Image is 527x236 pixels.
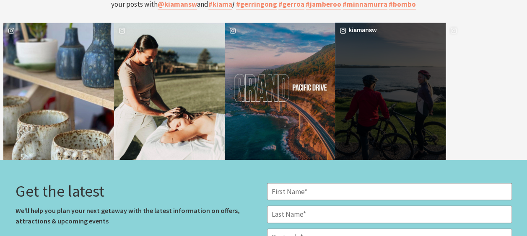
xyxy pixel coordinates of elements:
[267,183,512,200] input: First Name*
[267,205,512,223] input: Last Name*
[117,26,127,35] svg: instagram icon
[225,23,335,160] button: image gallery, click to learn more about photo: Trade screen time for scenic time. From ocean sun...
[16,205,260,226] p: We'll help you plan your next getaway with the latest information on offers, attractions & upcomi...
[114,23,225,160] button: image gallery, click to learn more about photo: Rest. Rejuvenate. Repeat. Because Mum deserves mo...
[449,26,458,35] svg: instagram icon
[228,26,237,35] svg: instagram icon
[16,183,260,199] h3: Get the latest
[3,23,114,160] button: image gallery, click to learn more about photo: What’s on around Kiama: Your cultural calendar ju...
[348,27,438,33] span: kiamansw
[446,23,524,160] button: image gallery, click to learn more about photo: 🐚Tucked high above the waves, where the sea breez...
[335,23,446,160] button: image gallery, click to learn more about photo: 🚴‍♀️ Cycling Kiama: Where quads and cameras both ...
[7,26,16,35] svg: instagram icon
[338,26,348,35] svg: instagram icon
